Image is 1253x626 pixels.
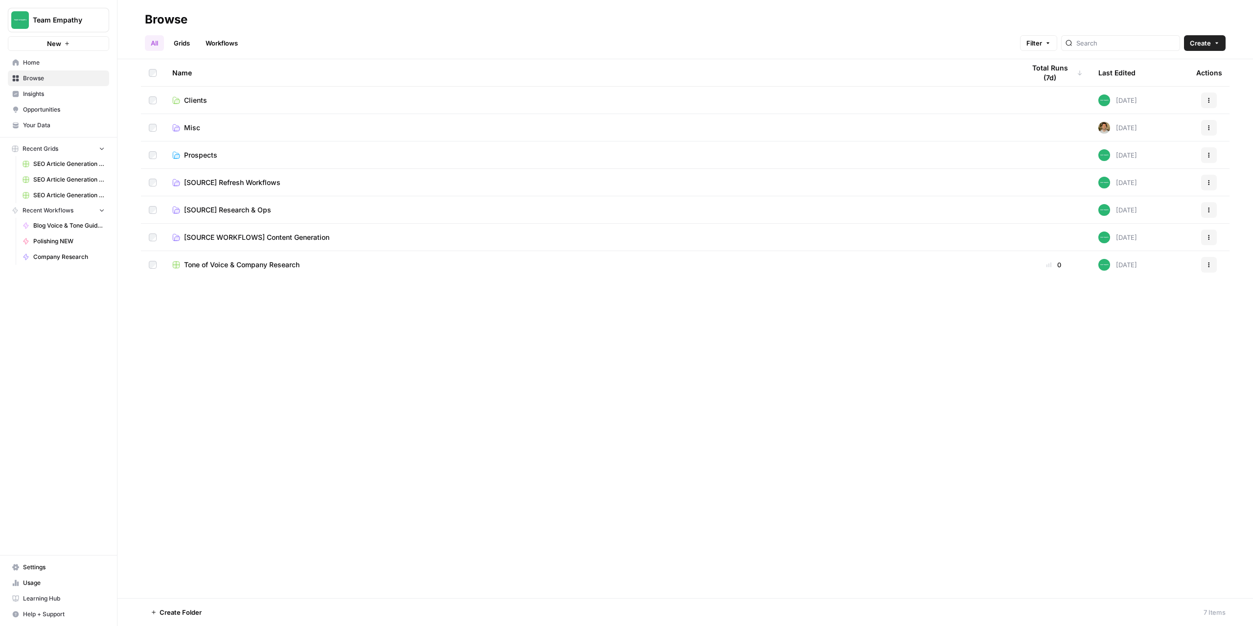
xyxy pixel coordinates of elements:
span: Browse [23,74,105,83]
span: Home [23,58,105,67]
div: Last Edited [1098,59,1136,86]
div: Name [172,59,1009,86]
span: Your Data [23,121,105,130]
img: wwg0kvabo36enf59sssm51gfoc5r [1098,204,1110,216]
span: [SOURCE] Research & Ops [184,205,271,215]
span: Recent Grids [23,144,58,153]
a: Grids [168,35,196,51]
span: Company Research [33,253,105,261]
span: Learning Hub [23,594,105,603]
img: wwg0kvabo36enf59sssm51gfoc5r [1098,232,1110,243]
span: Filter [1026,38,1042,48]
span: Settings [23,563,105,572]
span: Create [1190,38,1211,48]
a: [SOURCE WORKFLOWS] Content Generation [172,232,1009,242]
span: Opportunities [23,105,105,114]
div: Total Runs (7d) [1025,59,1083,86]
a: Your Data [8,117,109,133]
a: Browse [8,70,109,86]
img: wwg0kvabo36enf59sssm51gfoc5r [1098,94,1110,106]
input: Search [1076,38,1176,48]
button: Workspace: Team Empathy [8,8,109,32]
span: Create Folder [160,607,202,617]
div: [DATE] [1098,232,1137,243]
div: Actions [1196,59,1222,86]
span: Tone of Voice & Company Research [184,260,300,270]
a: Polishing NEW [18,233,109,249]
span: New [47,39,61,48]
span: Blog Voice & Tone Guidelines [33,221,105,230]
a: Company Research [18,249,109,265]
a: Opportunities [8,102,109,117]
a: Tone of Voice & Company Research [172,260,1009,270]
div: 7 Items [1204,607,1226,617]
img: wwg0kvabo36enf59sssm51gfoc5r [1098,149,1110,161]
button: Help + Support [8,606,109,622]
img: Team Empathy Logo [11,11,29,29]
a: Clients [172,95,1009,105]
span: Usage [23,579,105,587]
div: [DATE] [1098,122,1137,134]
span: Recent Workflows [23,206,73,215]
span: SEO Article Generation Grid - Uncharted Influencer Agency [33,160,105,168]
a: [SOURCE] Refresh Workflows [172,178,1009,187]
button: Filter [1020,35,1057,51]
span: Insights [23,90,105,98]
span: Polishing NEW [33,237,105,246]
a: SEO Article Generation Grid - Evrland [18,187,109,203]
img: 9peqd3ak2lieyojmlm10uxo82l57 [1098,122,1110,134]
span: [SOURCE] Refresh Workflows [184,178,280,187]
div: [DATE] [1098,94,1137,106]
div: 0 [1025,260,1083,270]
img: wwg0kvabo36enf59sssm51gfoc5r [1098,177,1110,188]
button: Create Folder [145,604,208,620]
button: Create [1184,35,1226,51]
div: [DATE] [1098,204,1137,216]
div: [DATE] [1098,259,1137,271]
div: [DATE] [1098,177,1137,188]
a: Learning Hub [8,591,109,606]
a: Home [8,55,109,70]
a: [SOURCE] Research & Ops [172,205,1009,215]
button: Recent Grids [8,141,109,156]
span: SEO Article Generation [PERSON_NAME] Funeral Group [33,175,105,184]
a: Prospects [172,150,1009,160]
a: All [145,35,164,51]
span: Prospects [184,150,217,160]
a: Blog Voice & Tone Guidelines [18,218,109,233]
a: Workflows [200,35,244,51]
a: Usage [8,575,109,591]
img: wwg0kvabo36enf59sssm51gfoc5r [1098,259,1110,271]
a: SEO Article Generation [PERSON_NAME] Funeral Group [18,172,109,187]
span: Help + Support [23,610,105,619]
button: New [8,36,109,51]
a: Settings [8,559,109,575]
span: Misc [184,123,200,133]
a: Insights [8,86,109,102]
div: Browse [145,12,187,27]
span: Team Empathy [33,15,92,25]
a: SEO Article Generation Grid - Uncharted Influencer Agency [18,156,109,172]
span: [SOURCE WORKFLOWS] Content Generation [184,232,329,242]
span: SEO Article Generation Grid - Evrland [33,191,105,200]
button: Recent Workflows [8,203,109,218]
a: Misc [172,123,1009,133]
span: Clients [184,95,207,105]
div: [DATE] [1098,149,1137,161]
